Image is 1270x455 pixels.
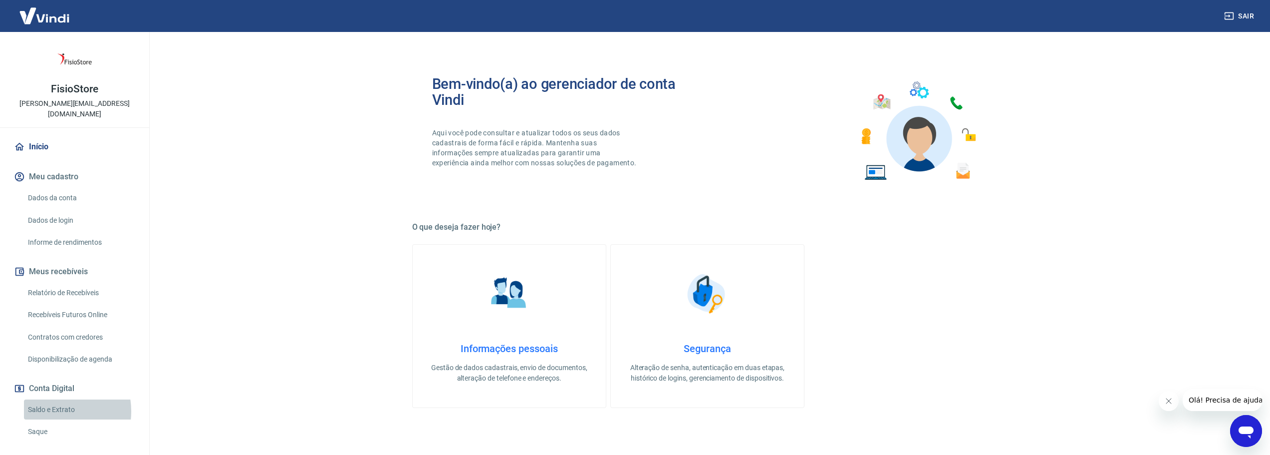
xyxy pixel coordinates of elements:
p: FisioStore [51,84,98,94]
a: Dados de login [24,210,137,231]
a: Contratos com credores [24,327,137,348]
img: Segurança [682,269,732,319]
iframe: Fechar mensagem [1159,391,1179,411]
h5: O que deseja fazer hoje? [412,222,1003,232]
a: Saldo e Extrato [24,400,137,420]
p: Aqui você pode consultar e atualizar todos os seus dados cadastrais de forma fácil e rápida. Mant... [432,128,639,168]
p: Gestão de dados cadastrais, envio de documentos, alteração de telefone e endereços. [429,363,590,384]
a: Informações pessoaisInformações pessoaisGestão de dados cadastrais, envio de documentos, alteraçã... [412,244,606,408]
a: SegurançaSegurançaAlteração de senha, autenticação em duas etapas, histórico de logins, gerenciam... [610,244,804,408]
img: Imagem de um avatar masculino com diversos icones exemplificando as funcionalidades do gerenciado... [852,76,983,186]
a: Relatório de Recebíveis [24,283,137,303]
a: Saque [24,422,137,442]
h4: Informações pessoais [429,343,590,355]
button: Sair [1222,7,1258,25]
a: Recebíveis Futuros Online [24,305,137,325]
p: Alteração de senha, autenticação em duas etapas, histórico de logins, gerenciamento de dispositivos. [627,363,788,384]
h2: Bem-vindo(a) ao gerenciador de conta Vindi [432,76,708,108]
img: Informações pessoais [484,269,534,319]
h4: Segurança [627,343,788,355]
button: Conta Digital [12,378,137,400]
iframe: Botão para abrir a janela de mensagens [1230,415,1262,447]
button: Meu cadastro [12,166,137,188]
a: Dados da conta [24,188,137,208]
button: Meus recebíveis [12,261,137,283]
img: f4093ee0-b948-48fc-8f5f-5be1a5a284df.jpeg [55,40,95,80]
iframe: Mensagem da empresa [1183,389,1262,411]
a: Disponibilização de agenda [24,349,137,370]
span: Olá! Precisa de ajuda? [6,7,84,15]
p: [PERSON_NAME][EMAIL_ADDRESS][DOMAIN_NAME] [8,98,141,119]
img: Vindi [12,0,77,31]
a: Informe de rendimentos [24,232,137,253]
a: Início [12,136,137,158]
